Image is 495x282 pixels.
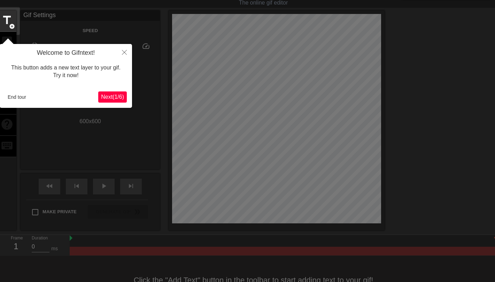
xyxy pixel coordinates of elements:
[101,94,124,100] span: Next ( 1 / 6 )
[5,57,127,87] div: This button adds a new text layer to your gif. Try it now!
[5,49,127,57] h4: Welcome to Gifntext!
[117,44,132,60] button: Close
[98,91,127,103] button: Next
[5,92,29,102] button: End tour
